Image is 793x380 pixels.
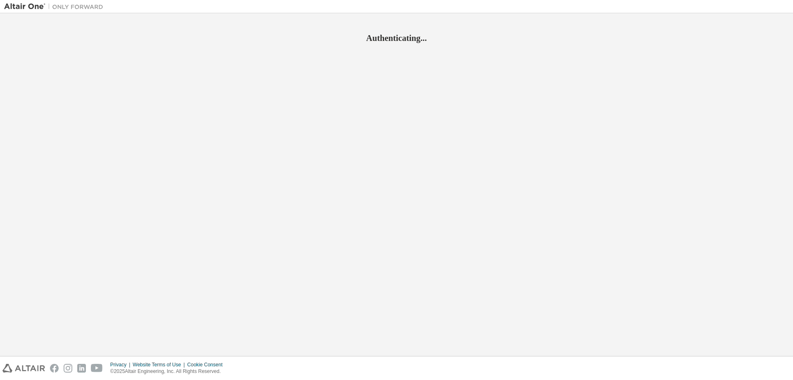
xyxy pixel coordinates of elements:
[50,364,59,373] img: facebook.svg
[110,361,133,368] div: Privacy
[64,364,72,373] img: instagram.svg
[91,364,103,373] img: youtube.svg
[110,368,228,375] p: © 2025 Altair Engineering, Inc. All Rights Reserved.
[2,364,45,373] img: altair_logo.svg
[133,361,187,368] div: Website Terms of Use
[77,364,86,373] img: linkedin.svg
[4,2,107,11] img: Altair One
[187,361,227,368] div: Cookie Consent
[4,33,789,43] h2: Authenticating...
